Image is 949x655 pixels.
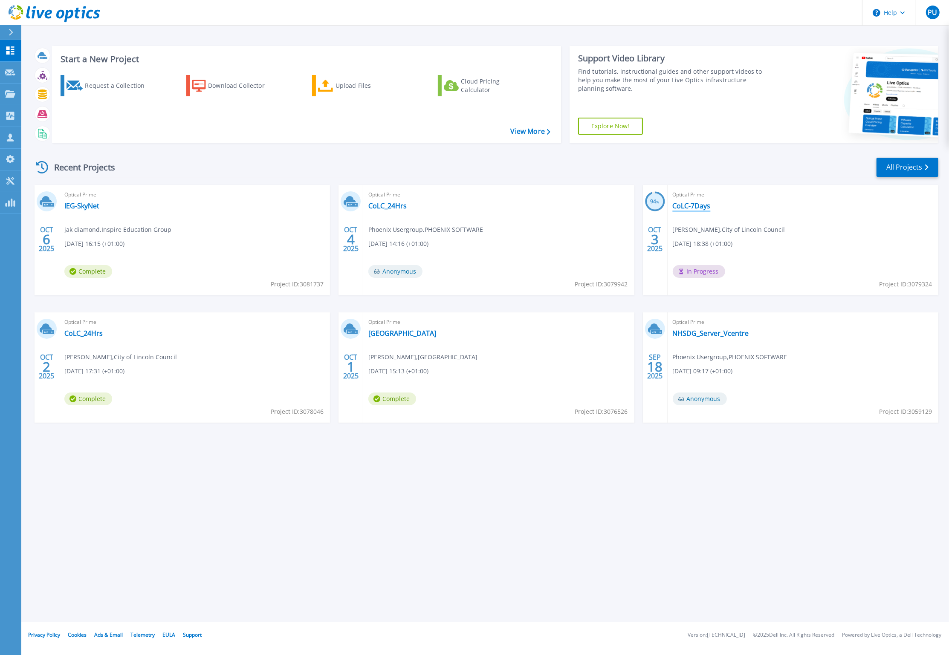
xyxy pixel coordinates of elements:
[94,631,123,638] a: Ads & Email
[38,224,55,255] div: OCT 2025
[647,363,663,370] span: 18
[368,366,428,376] span: [DATE] 15:13 (+01:00)
[673,239,733,248] span: [DATE] 18:38 (+01:00)
[368,202,407,210] a: CoLC_24Hrs
[673,329,749,338] a: NHSDG_Server_Vcentre
[575,280,628,289] span: Project ID: 3079942
[673,392,727,405] span: Anonymous
[438,75,533,96] a: Cloud Pricing Calculator
[368,239,428,248] span: [DATE] 14:16 (+01:00)
[647,224,663,255] div: OCT 2025
[645,197,665,207] h3: 94
[28,631,60,638] a: Privacy Policy
[271,407,324,416] span: Project ID: 3078046
[43,363,50,370] span: 2
[312,75,407,96] a: Upload Files
[64,265,112,278] span: Complete
[186,75,281,96] a: Download Collector
[130,631,155,638] a: Telemetry
[183,631,202,638] a: Support
[879,280,932,289] span: Project ID: 3079324
[64,366,124,376] span: [DATE] 17:31 (+01:00)
[673,225,785,234] span: [PERSON_NAME] , City of Lincoln Council
[208,77,276,94] div: Download Collector
[347,363,355,370] span: 1
[368,317,629,327] span: Optical Prime
[33,157,127,178] div: Recent Projects
[842,632,941,638] li: Powered by Live Optics, a Dell Technology
[85,77,153,94] div: Request a Collection
[673,190,933,199] span: Optical Prime
[688,632,745,638] li: Version: [TECHNICAL_ID]
[673,352,787,362] span: Phoenix Usergroup , PHOENIX SOFTWARE
[647,351,663,382] div: SEP 2025
[336,77,404,94] div: Upload Files
[271,280,324,289] span: Project ID: 3081737
[578,53,767,64] div: Support Video Library
[575,407,628,416] span: Project ID: 3076526
[64,392,112,405] span: Complete
[511,127,550,136] a: View More
[368,329,436,338] a: [GEOGRAPHIC_DATA]
[343,351,359,382] div: OCT 2025
[673,202,711,210] a: CoLC-7Days
[368,225,483,234] span: Phoenix Usergroup , PHOENIX SOFTWARE
[877,158,938,177] a: All Projects
[343,224,359,255] div: OCT 2025
[578,67,767,93] div: Find tutorials, instructional guides and other support videos to help you make the most of your L...
[162,631,175,638] a: EULA
[347,236,355,243] span: 4
[368,392,416,405] span: Complete
[64,239,124,248] span: [DATE] 16:15 (+01:00)
[368,265,422,278] span: Anonymous
[879,407,932,416] span: Project ID: 3059129
[461,77,529,94] div: Cloud Pricing Calculator
[64,329,103,338] a: CoLC_24Hrs
[64,190,325,199] span: Optical Prime
[64,202,99,210] a: IEG-SkyNet
[673,366,733,376] span: [DATE] 09:17 (+01:00)
[61,75,156,96] a: Request a Collection
[64,352,177,362] span: [PERSON_NAME] , City of Lincoln Council
[38,351,55,382] div: OCT 2025
[928,9,937,16] span: PU
[578,118,643,135] a: Explore Now!
[651,236,659,243] span: 3
[368,352,477,362] span: [PERSON_NAME] , [GEOGRAPHIC_DATA]
[68,631,87,638] a: Cookies
[673,265,725,278] span: In Progress
[61,55,550,64] h3: Start a New Project
[657,199,660,204] span: %
[64,225,171,234] span: jak diamond , Inspire Education Group
[64,317,325,327] span: Optical Prime
[43,236,50,243] span: 6
[753,632,834,638] li: © 2025 Dell Inc. All Rights Reserved
[368,190,629,199] span: Optical Prime
[673,317,933,327] span: Optical Prime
